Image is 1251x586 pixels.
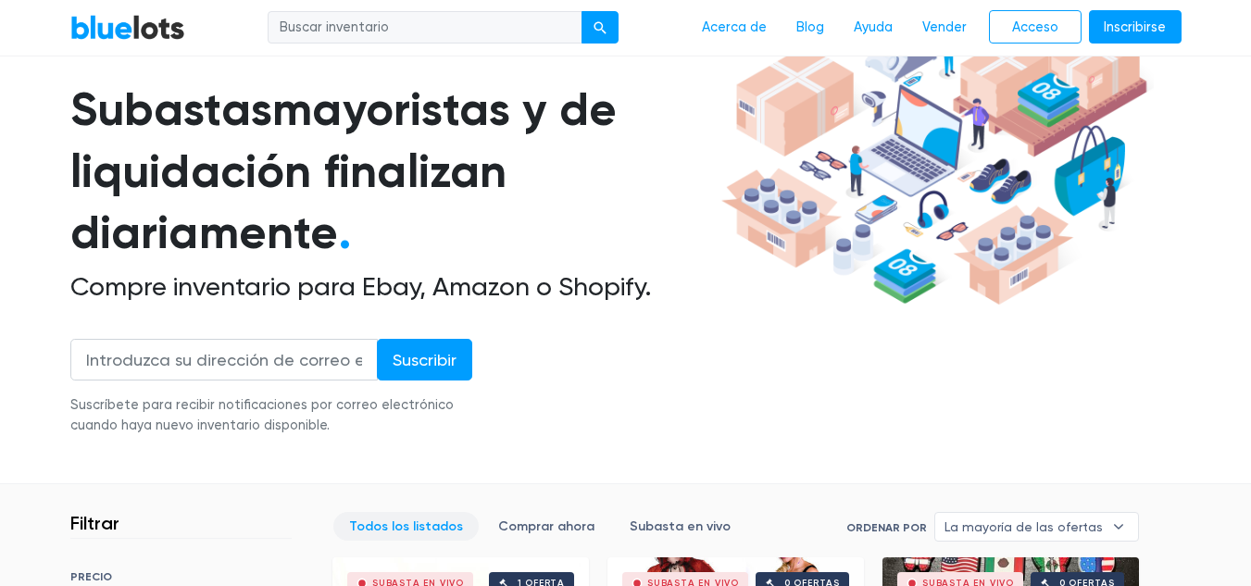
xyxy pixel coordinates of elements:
[70,271,652,302] font: Compre inventario para Ebay, Amazon o Shopify.
[854,19,893,35] font: Ayuda
[1012,19,1058,35] font: Acceso
[482,512,610,541] a: Comprar ahora
[70,81,618,260] font: mayoristas y de liquidación finalizan diariamente
[945,519,1103,534] font: La mayoría de las ofertas
[614,512,746,541] a: Subasta en vivo
[1104,19,1166,35] font: Inscribirse
[1089,10,1182,44] a: Inscribirse
[70,397,454,433] font: Suscríbete para recibir notificaciones por correo electrónico cuando haya nuevo inventario dispon...
[349,518,463,534] font: Todos los listados
[630,518,731,534] font: Subasta en vivo
[333,512,479,541] a: Todos los listados
[702,19,767,35] font: Acerca de
[498,518,594,534] font: Comprar ahora
[782,10,839,45] a: Blog
[70,570,112,583] font: PRECIO
[796,19,824,35] font: Blog
[846,521,927,534] font: Ordenar por
[70,81,273,137] font: Subastas
[268,11,582,44] input: Buscar inventario
[339,205,351,260] font: .
[907,10,982,45] a: Vender
[839,10,907,45] a: Ayuda
[922,19,967,35] font: Vender
[70,512,119,534] font: Filtrar
[989,10,1082,44] a: Acceso
[377,339,472,380] input: Suscribir
[687,10,782,45] a: Acerca de
[70,339,378,380] input: Introduzca su dirección de correo electrónico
